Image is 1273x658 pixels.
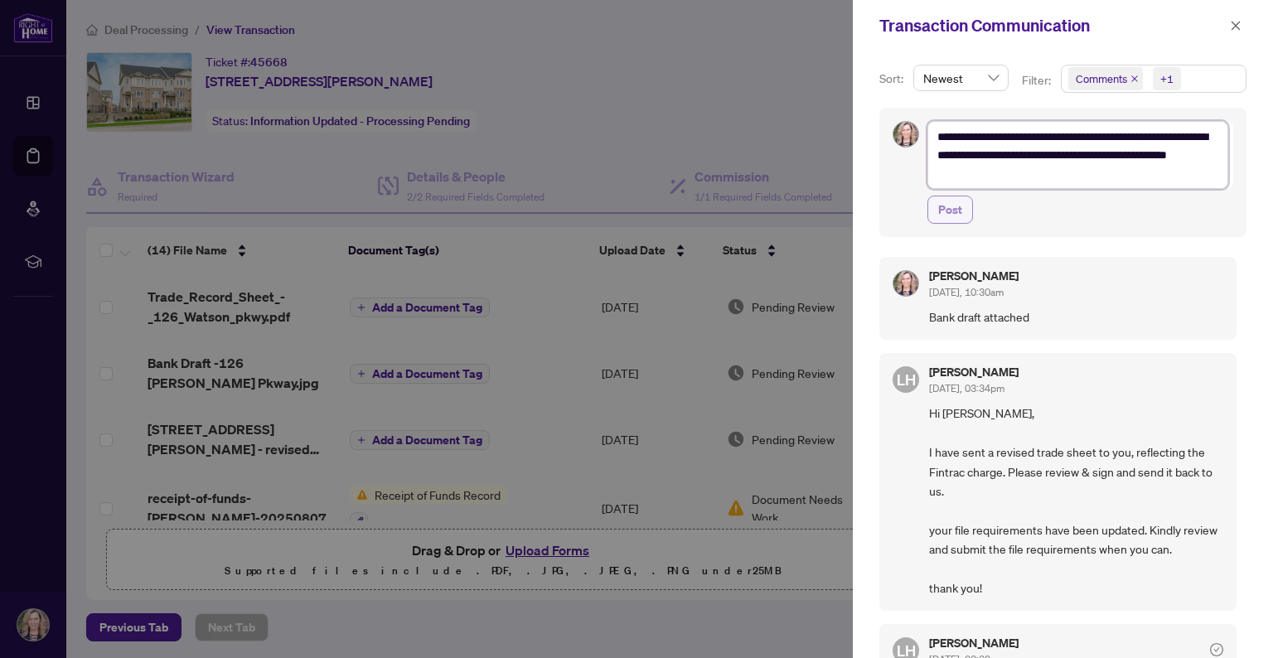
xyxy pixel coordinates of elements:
div: Transaction Communication [879,13,1225,38]
span: Post [938,196,962,223]
span: check-circle [1210,643,1223,656]
span: Hi [PERSON_NAME], I have sent a revised trade sheet to you, reflecting the Fintrac charge. Please... [929,404,1223,598]
div: +1 [1160,70,1174,87]
span: Bank draft attached [929,307,1223,327]
h5: [PERSON_NAME] [929,270,1019,282]
span: close [1230,20,1242,31]
h5: [PERSON_NAME] [929,637,1019,649]
span: Comments [1076,70,1127,87]
span: close [1130,75,1139,83]
img: Profile Icon [893,271,918,296]
p: Sort: [879,70,907,88]
span: Newest [923,65,999,90]
button: Post [927,196,973,224]
p: Filter: [1022,71,1053,90]
h5: [PERSON_NAME] [929,366,1019,378]
img: Profile Icon [893,122,918,147]
span: Comments [1068,67,1143,90]
span: [DATE], 03:34pm [929,382,1004,394]
span: LH [897,368,916,391]
span: [DATE], 10:30am [929,286,1004,298]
